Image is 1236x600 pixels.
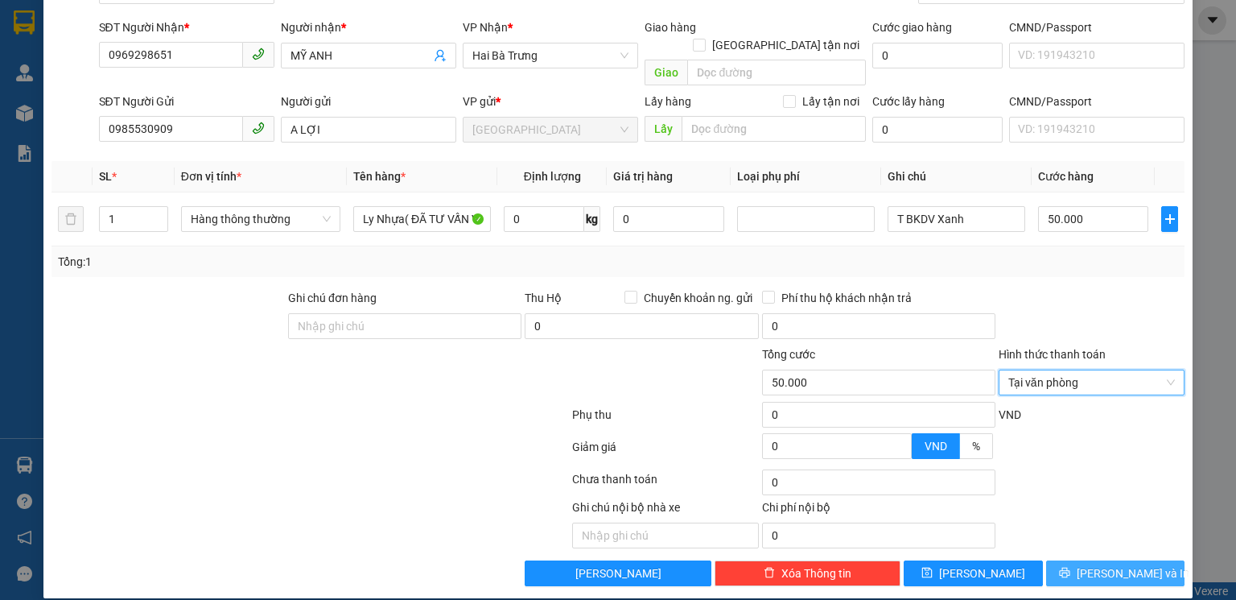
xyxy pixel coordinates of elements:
span: Phí thu hộ khách nhận trả [775,289,918,307]
div: Giảm giá [571,438,760,466]
span: Lấy [645,116,682,142]
label: Cước lấy hàng [872,95,945,108]
button: [PERSON_NAME] [525,561,711,586]
span: kg [584,206,600,232]
span: [PERSON_NAME] [575,565,661,582]
span: SL [99,170,112,183]
span: Xóa Thông tin [781,565,851,582]
span: Cước hàng [1038,170,1094,183]
span: Lấy tận nơi [796,93,866,110]
input: Cước lấy hàng [872,117,1003,143]
label: Cước giao hàng [872,21,952,34]
span: Chuyển khoản ng. gửi [637,289,759,307]
div: Tổng: 1 [58,253,478,271]
input: Nhập ghi chú [572,523,758,548]
span: delete [764,567,775,580]
input: VD: Bàn, Ghế [353,206,491,232]
div: Người gửi [281,93,456,110]
div: Ghi chú nội bộ nhà xe [572,499,758,523]
input: Dọc đường [682,116,866,142]
input: 0 [613,206,723,232]
span: Đơn vị tính [181,170,241,183]
span: [GEOGRAPHIC_DATA] tận nơi [706,36,866,54]
label: Hình thức thanh toán [999,348,1106,361]
div: CMND/Passport [1009,93,1184,110]
span: Hàng thông thường [191,207,331,231]
div: CMND/Passport [1009,19,1184,36]
span: phone [252,48,265,60]
span: user-add [434,49,447,62]
th: Loại phụ phí [731,161,881,192]
span: Tên hàng [353,170,406,183]
span: plus [1162,213,1177,226]
div: Người nhận [281,19,456,36]
div: SĐT Người Nhận [99,19,274,36]
span: Định lượng [524,170,581,183]
span: VND [925,440,947,453]
span: Tổng cước [762,348,815,361]
span: VP Nhận [463,21,508,34]
input: Cước giao hàng [872,43,1003,68]
span: Giá trị hàng [613,170,673,183]
span: Giao hàng [645,21,696,34]
button: save[PERSON_NAME] [904,561,1043,586]
span: Hai Bà Trưng [472,43,628,68]
div: VP gửi [463,93,638,110]
span: Thủ Đức [472,118,628,142]
span: Giao [645,60,687,85]
label: Ghi chú đơn hàng [288,292,377,304]
th: Ghi chú [881,161,1032,192]
span: [PERSON_NAME] [939,565,1025,582]
span: [PERSON_NAME] và In [1077,565,1189,582]
span: Lấy hàng [645,95,691,108]
span: phone [252,122,265,134]
button: printer[PERSON_NAME] và In [1046,561,1185,586]
span: Thu Hộ [525,292,562,304]
input: Ghi chú đơn hàng [288,313,521,339]
div: Chưa thanh toán [571,470,760,499]
button: plus [1161,206,1178,232]
div: Phụ thu [571,406,760,434]
div: SĐT Người Gửi [99,93,274,110]
input: Ghi Chú [888,206,1025,232]
span: Tại văn phòng [1008,370,1175,395]
button: delete [58,206,84,232]
button: deleteXóa Thông tin [715,561,900,586]
span: save [921,567,933,580]
span: VND [999,408,1021,421]
span: printer [1059,567,1070,580]
span: % [972,440,980,453]
input: Dọc đường [687,60,866,85]
div: Chi phí nội bộ [762,499,995,523]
